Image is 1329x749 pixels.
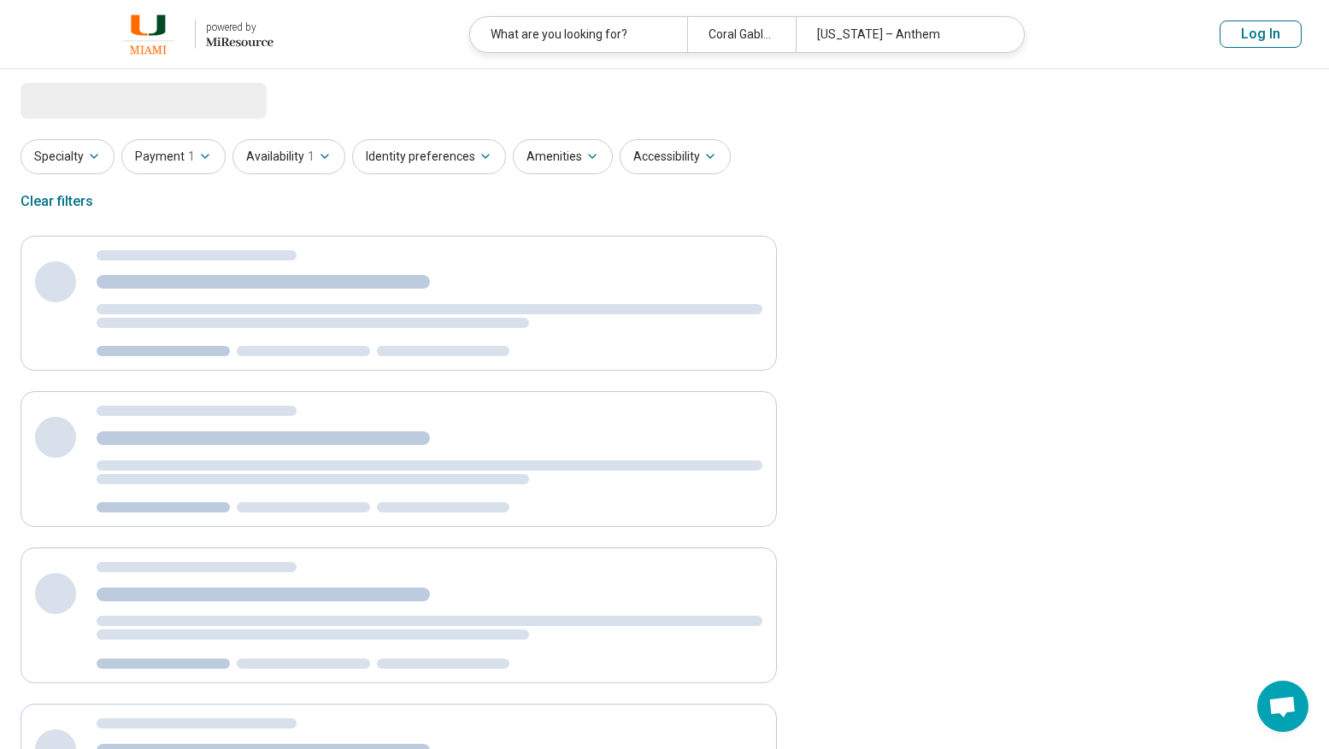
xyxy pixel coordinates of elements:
[21,139,115,174] button: Specialty
[513,139,613,174] button: Amenities
[121,139,226,174] button: Payment1
[308,148,315,166] span: 1
[112,14,185,55] img: University of Miami
[470,17,687,52] div: What are you looking for?
[21,181,93,222] div: Clear filters
[188,148,195,166] span: 1
[27,14,273,55] a: University of Miamipowered by
[687,17,796,52] div: Coral Gables, [GEOGRAPHIC_DATA]
[206,20,273,35] div: powered by
[620,139,731,174] button: Accessibility
[21,83,164,117] span: Loading...
[1257,681,1308,732] div: Open chat
[1220,20,1302,48] button: Log In
[796,17,1013,52] div: [US_STATE] – Anthem
[352,139,506,174] button: Identity preferences
[232,139,345,174] button: Availability1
